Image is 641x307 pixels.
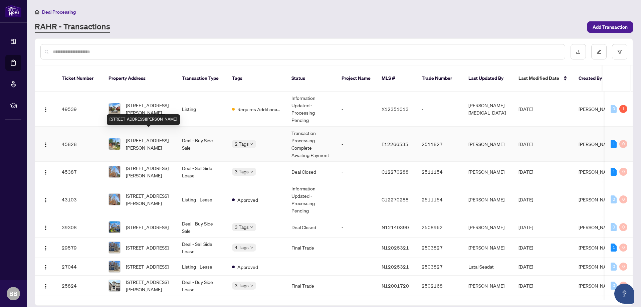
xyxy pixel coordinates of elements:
td: [PERSON_NAME] [463,238,513,258]
div: 1 [611,244,617,252]
div: 0 [611,223,617,231]
span: filter [617,49,622,54]
td: 27044 [56,258,103,276]
div: [STREET_ADDRESS][PERSON_NAME] [107,114,180,125]
td: [PERSON_NAME] [463,182,513,217]
td: Latai Seadat [463,258,513,276]
td: 45387 [56,162,103,182]
span: [DATE] [518,169,533,175]
span: [STREET_ADDRESS][PERSON_NAME] [126,278,171,293]
img: thumbnail-img [109,103,120,115]
img: thumbnail-img [109,242,120,253]
td: - [416,92,463,127]
div: 0 [611,195,617,203]
img: thumbnail-img [109,280,120,291]
span: N12025321 [382,264,409,270]
div: 0 [619,140,627,148]
td: 2503827 [416,238,463,258]
span: [DATE] [518,106,533,112]
div: 0 [611,105,617,113]
span: [PERSON_NAME] [579,224,615,230]
span: download [576,49,581,54]
span: [DATE] [518,141,533,147]
span: [DATE] [518,245,533,251]
td: Deal Closed [286,162,336,182]
span: [STREET_ADDRESS][PERSON_NAME] [126,192,171,207]
td: 2508962 [416,217,463,238]
td: - [336,217,376,238]
span: down [250,246,253,249]
td: 2503827 [416,258,463,276]
span: 3 Tags [235,282,249,289]
span: X12351013 [382,106,409,112]
td: - [336,92,376,127]
th: Ticket Number [56,65,103,92]
span: [STREET_ADDRESS][PERSON_NAME] [126,137,171,151]
div: 1 [611,140,617,148]
img: Logo [43,170,48,175]
td: 2511827 [416,127,463,162]
td: Listing [177,92,227,127]
span: 3 Tags [235,168,249,175]
th: Trade Number [416,65,463,92]
td: 2502168 [416,276,463,296]
td: - [336,127,376,162]
span: [PERSON_NAME] [579,264,615,270]
span: 3 Tags [235,223,249,231]
img: Logo [43,107,48,112]
img: thumbnail-img [109,261,120,272]
td: - [336,276,376,296]
img: Logo [43,225,48,231]
td: Deal - Buy Side Sale [177,217,227,238]
span: 2 Tags [235,140,249,148]
span: [DATE] [518,224,533,230]
span: Approved [237,196,258,203]
td: [PERSON_NAME] [463,276,513,296]
button: download [571,44,586,59]
td: Transaction Processing Complete - Awaiting Payment [286,127,336,162]
td: Listing - Lease [177,258,227,276]
td: [PERSON_NAME] [463,127,513,162]
div: 0 [619,263,627,271]
td: 45828 [56,127,103,162]
th: Property Address [103,65,177,92]
button: Logo [40,222,51,233]
span: down [250,142,253,146]
span: N12001720 [382,283,409,289]
button: Logo [40,194,51,205]
td: 29579 [56,238,103,258]
img: Logo [43,197,48,203]
span: Add Transaction [593,22,628,32]
th: MLS # [376,65,416,92]
span: down [250,170,253,173]
th: Transaction Type [177,65,227,92]
td: - [336,182,376,217]
td: [PERSON_NAME] [463,162,513,182]
td: - [336,238,376,258]
a: RAHR - Transactions [35,21,110,33]
span: down [250,284,253,287]
th: Tags [227,65,286,92]
td: Deal - Sell Side Lease [177,238,227,258]
img: Logo [43,142,48,147]
img: thumbnail-img [109,166,120,177]
div: 0 [619,223,627,231]
td: [PERSON_NAME] [463,217,513,238]
span: C12270288 [382,169,409,175]
span: BB [9,289,17,298]
div: 0 [619,282,627,290]
td: Deal - Sell Side Lease [177,162,227,182]
div: 1 [619,105,627,113]
span: Approved [237,263,258,271]
img: Logo [43,246,48,251]
span: [PERSON_NAME] [579,245,615,251]
button: Logo [40,280,51,291]
button: edit [591,44,607,59]
div: 0 [619,244,627,252]
img: logo [5,5,21,17]
span: [STREET_ADDRESS] [126,244,169,251]
span: [STREET_ADDRESS][PERSON_NAME] [126,164,171,179]
span: [STREET_ADDRESS] [126,223,169,231]
span: Last Modified Date [518,74,559,82]
th: Last Updated By [463,65,513,92]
